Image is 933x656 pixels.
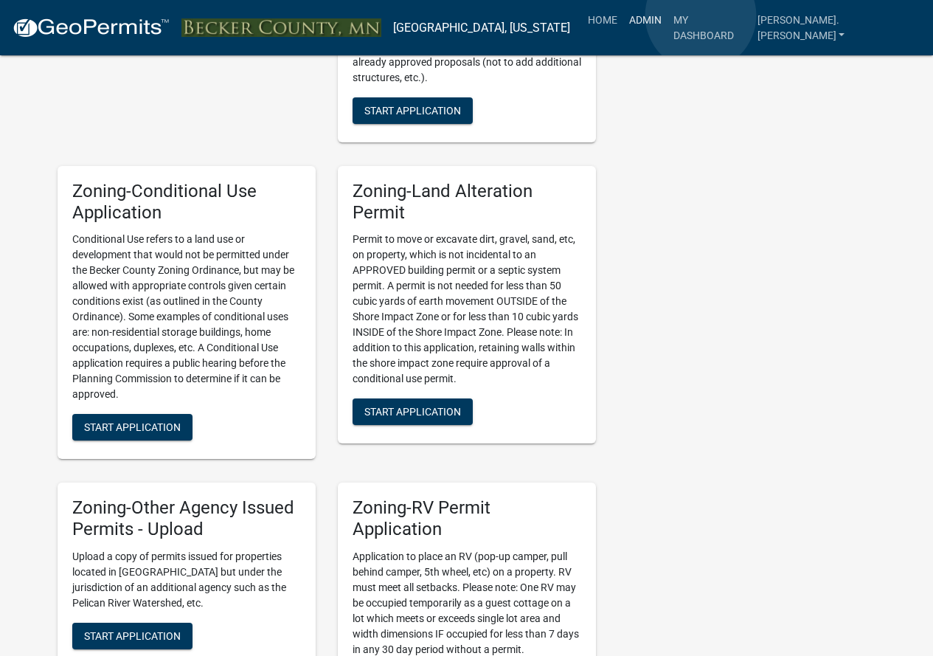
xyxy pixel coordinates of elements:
img: Becker County, Minnesota [181,18,381,38]
p: Conditional Use refers to a land use or development that would not be permitted under the Becker ... [72,232,301,402]
a: [GEOGRAPHIC_DATA], [US_STATE] [393,15,570,41]
button: Start Application [72,414,193,441]
p: Upload a copy of permits issued for properties located in [GEOGRAPHIC_DATA] but under the jurisdi... [72,549,301,611]
h5: Zoning-Land Alteration Permit [353,181,581,224]
p: Permit to move or excavate dirt, gravel, sand, etc, on property, which is not incidental to an AP... [353,232,581,387]
button: Start Application [353,398,473,425]
h5: Zoning-Other Agency Issued Permits - Upload [72,497,301,540]
span: Start Application [364,104,461,116]
a: Home [582,6,623,34]
a: My Dashboard [667,6,752,49]
span: Start Application [84,421,181,433]
h5: Zoning-RV Permit Application [353,497,581,540]
button: Start Application [353,97,473,124]
a: [PERSON_NAME].[PERSON_NAME] [752,6,921,49]
h5: Zoning-Conditional Use Application [72,181,301,224]
span: Start Application [364,406,461,418]
button: Start Application [72,623,193,649]
span: Start Application [84,630,181,642]
a: Admin [623,6,667,34]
